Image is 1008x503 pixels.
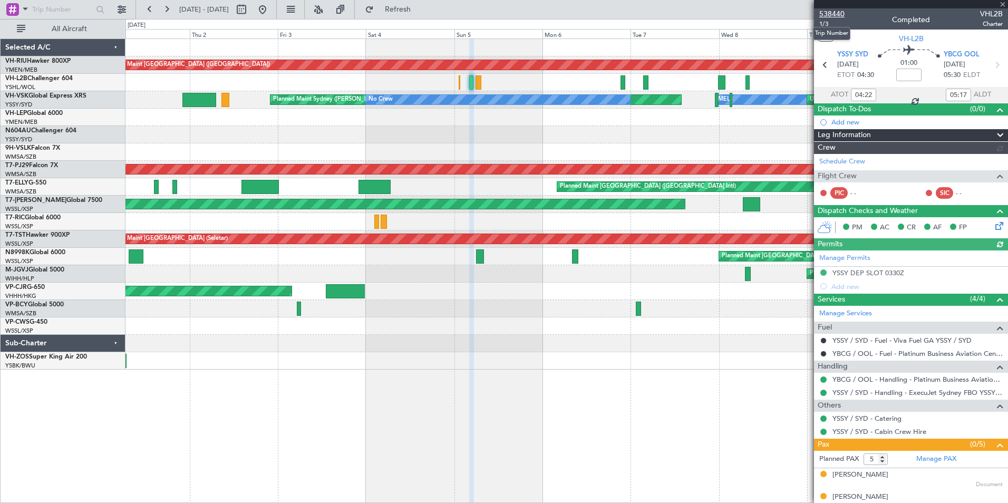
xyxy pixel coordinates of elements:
span: VH-ZOS [5,354,29,360]
span: Dispatch To-Dos [818,103,871,115]
span: 01:00 [900,58,917,69]
a: YSSY / SYD - Cabin Crew Hire [832,427,926,436]
span: Services [818,294,845,306]
span: [DATE] - [DATE] [179,5,229,14]
span: VH-LEP [5,110,27,117]
a: VH-VSKGlobal Express XRS [5,93,86,99]
span: VP-BCY [5,302,28,308]
span: Dispatch Checks and Weather [818,205,918,217]
span: (0/0) [970,103,985,114]
div: Trip Number [813,27,850,40]
span: Refresh [376,6,420,13]
span: FP [959,223,967,233]
a: YSBK/BWU [5,362,35,370]
div: Planned Maint [GEOGRAPHIC_DATA] ([GEOGRAPHIC_DATA]) [104,57,270,73]
span: ETOT [837,70,855,81]
span: T7-PJ29 [5,162,29,169]
span: T7-[PERSON_NAME] [5,197,66,204]
a: YBCG / OOL - Fuel - Platinum Business Aviation Centre YBCG / OOL [832,349,1003,358]
span: N8998K [5,249,30,256]
a: 9H-VSLKFalcon 7X [5,145,60,151]
a: WMSA/SZB [5,309,36,317]
span: T7-RIC [5,215,25,221]
a: VH-L2BChallenger 604 [5,75,73,82]
span: Handling [818,361,848,373]
span: ALDT [974,90,991,100]
span: Pax [818,439,829,451]
span: 05:30 [944,70,961,81]
a: YSHL/WOL [5,83,35,91]
a: YSSY / SYD - Handling - ExecuJet Sydney FBO YSSY / SYD [832,388,1003,397]
a: WSSL/XSP [5,223,33,230]
a: VHHH/HKG [5,292,36,300]
span: YSSY SYD [837,50,868,60]
div: Planned Maint Sydney ([PERSON_NAME] Intl) [273,92,395,108]
span: ATOT [831,90,848,100]
span: N604AU [5,128,31,134]
a: VP-CWSG-450 [5,319,47,325]
a: T7-[PERSON_NAME]Global 7500 [5,197,102,204]
div: Tue 7 [631,29,719,38]
a: YSSY / SYD - Fuel - Viva Fuel GA YSSY / SYD [832,336,972,345]
span: VHL2B [980,8,1003,20]
div: Add new [831,118,1003,127]
span: CR [907,223,916,233]
span: AF [933,223,942,233]
span: VP-CWS [5,319,30,325]
a: Manage PAX [916,454,956,465]
div: [DATE] [128,21,146,30]
span: VP-CJR [5,284,27,291]
a: WSSL/XSP [5,240,33,248]
div: Planned Maint [GEOGRAPHIC_DATA] (Seletar) [810,266,934,282]
a: WSSL/XSP [5,257,33,265]
div: Wed 8 [719,29,807,38]
div: Sat 4 [366,29,454,38]
a: YSSY/SYD [5,136,32,143]
span: All Aircraft [27,25,111,33]
a: VH-LEPGlobal 6000 [5,110,63,117]
div: Fri 3 [278,29,366,38]
span: [DATE] [944,60,965,70]
a: N604AUChallenger 604 [5,128,76,134]
span: VH-L2B [899,33,924,44]
span: 9H-VSLK [5,145,31,151]
a: N8998KGlobal 6000 [5,249,65,256]
span: T7-TST [5,232,26,238]
a: WSSL/XSP [5,205,33,213]
span: Others [818,400,841,412]
a: T7-PJ29Falcon 7X [5,162,58,169]
button: All Aircraft [12,21,114,37]
a: YSSY / SYD - Catering [832,414,902,423]
span: Charter [980,20,1003,28]
a: WIHH/HLP [5,275,34,283]
a: VH-ZOSSuper King Air 200 [5,354,87,360]
span: AC [880,223,889,233]
div: Unplanned Maint Sydney ([PERSON_NAME] Intl) [810,92,939,108]
span: PM [852,223,862,233]
span: ELDT [963,70,980,81]
a: T7-RICGlobal 6000 [5,215,61,221]
div: Planned Maint [GEOGRAPHIC_DATA] (Seletar) [104,231,228,247]
a: WSSL/XSP [5,327,33,335]
input: Trip Number [32,2,93,17]
a: Manage Services [819,308,872,319]
span: (4/4) [970,293,985,304]
div: [PERSON_NAME] [832,492,888,502]
a: VP-BCYGlobal 5000 [5,302,64,308]
a: T7-TSTHawker 900XP [5,232,70,238]
span: M-JGVJ [5,267,28,273]
label: Planned PAX [819,454,859,465]
div: Completed [892,14,930,25]
span: T7-ELLY [5,180,28,186]
span: Leg Information [818,129,871,141]
a: YMEN/MEB [5,66,37,74]
a: WMSA/SZB [5,188,36,196]
div: Mon 6 [542,29,631,38]
div: [PERSON_NAME] [832,470,888,480]
span: Fuel [818,322,832,334]
span: (0/5) [970,439,985,450]
div: No Crew [369,92,393,108]
a: M-JGVJGlobal 5000 [5,267,64,273]
a: VP-CJRG-650 [5,284,45,291]
div: Thu 2 [190,29,278,38]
